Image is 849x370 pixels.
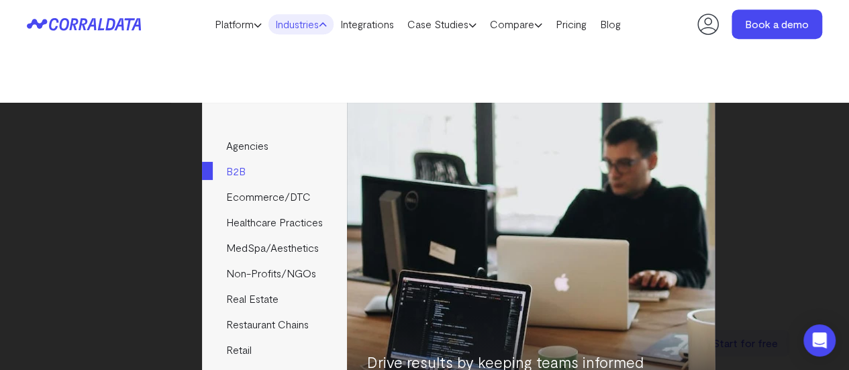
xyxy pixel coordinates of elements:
[208,14,268,34] a: Platform
[202,337,346,363] a: Retail
[202,133,346,158] a: Agencies
[202,312,346,337] a: Restaurant Chains
[202,184,346,210] a: Ecommerce/DTC
[732,9,822,39] a: Book a demo
[202,235,346,261] a: MedSpa/Aesthetics
[334,14,401,34] a: Integrations
[401,14,483,34] a: Case Studies
[803,324,836,357] div: Open Intercom Messenger
[202,286,346,312] a: Real Estate
[202,210,346,235] a: Healthcare Practices
[483,14,549,34] a: Compare
[268,14,334,34] a: Industries
[549,14,593,34] a: Pricing
[593,14,628,34] a: Blog
[202,158,346,184] a: B2B
[202,261,346,286] a: Non-Profits/NGOs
